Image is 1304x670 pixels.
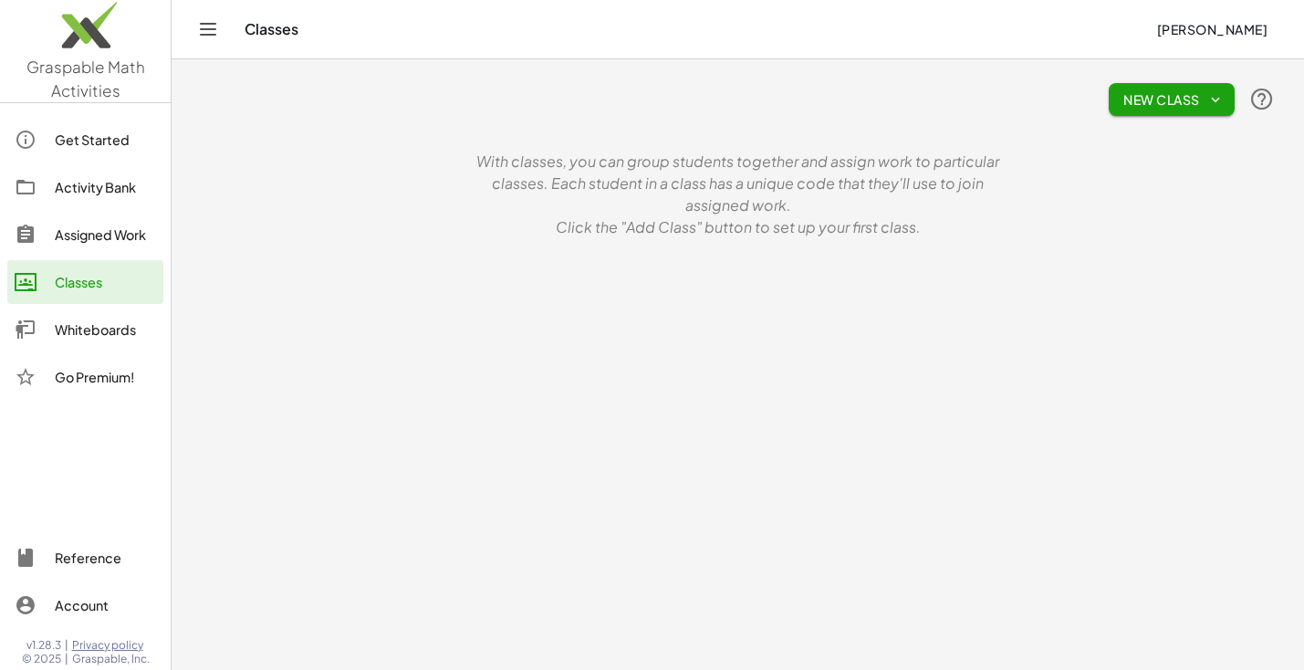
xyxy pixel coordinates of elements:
[55,594,156,616] div: Account
[55,129,156,151] div: Get Started
[1142,13,1282,46] button: [PERSON_NAME]
[1123,91,1220,108] span: New Class
[72,652,150,666] span: Graspable, Inc.
[1156,21,1267,37] span: [PERSON_NAME]
[7,213,163,256] a: Assigned Work
[55,271,156,293] div: Classes
[55,176,156,198] div: Activity Bank
[65,652,68,666] span: |
[22,652,61,666] span: © 2025
[65,638,68,653] span: |
[26,638,61,653] span: v1.28.3
[7,308,163,351] a: Whiteboards
[193,15,223,44] button: Toggle navigation
[55,224,156,246] div: Assigned Work
[7,536,163,580] a: Reference
[7,583,163,627] a: Account
[55,547,156,569] div: Reference
[464,151,1012,216] p: With classes, you can group students together and assign work to particular classes. Each student...
[26,57,145,100] span: Graspable Math Activities
[72,638,150,653] a: Privacy policy
[7,260,163,304] a: Classes
[55,366,156,388] div: Go Premium!
[464,216,1012,238] p: Click the "Add Class" button to set up your first class.
[1109,83,1235,116] button: New Class
[55,319,156,340] div: Whiteboards
[7,118,163,162] a: Get Started
[7,165,163,209] a: Activity Bank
